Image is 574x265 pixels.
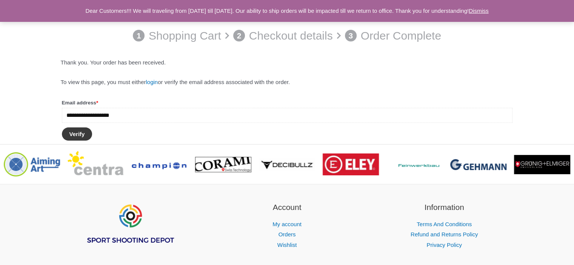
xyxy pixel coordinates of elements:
a: login [146,79,158,85]
span: 2 [233,30,245,42]
aside: Footer Widget 2 [218,201,356,250]
a: Orders [279,231,296,237]
p: Shopping Cart [149,25,221,46]
a: 1 Shopping Cart [133,25,221,46]
a: 2 Checkout details [233,25,333,46]
h2: Account [218,201,356,213]
nav: Account [218,219,356,251]
img: brand logo [323,153,379,175]
label: Email address [62,98,512,108]
nav: Information [375,219,514,251]
a: Dismiss [469,8,489,14]
a: Wishlist [277,242,297,248]
a: Refund and Returns Policy [411,231,478,237]
a: Terms And Conditions [417,221,472,227]
p: Checkout details [249,25,333,46]
button: Verify [62,127,92,141]
span: 1 [133,30,145,42]
aside: Footer Widget 3 [375,201,514,250]
a: My account [272,221,302,227]
aside: Footer Widget 1 [61,201,199,262]
p: Thank you. Your order has been received. [61,57,514,68]
p: To view this page, you must either or verify the email address associated with the order. [61,77,514,87]
a: Privacy Policy [426,242,462,248]
h2: Information [375,201,514,213]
